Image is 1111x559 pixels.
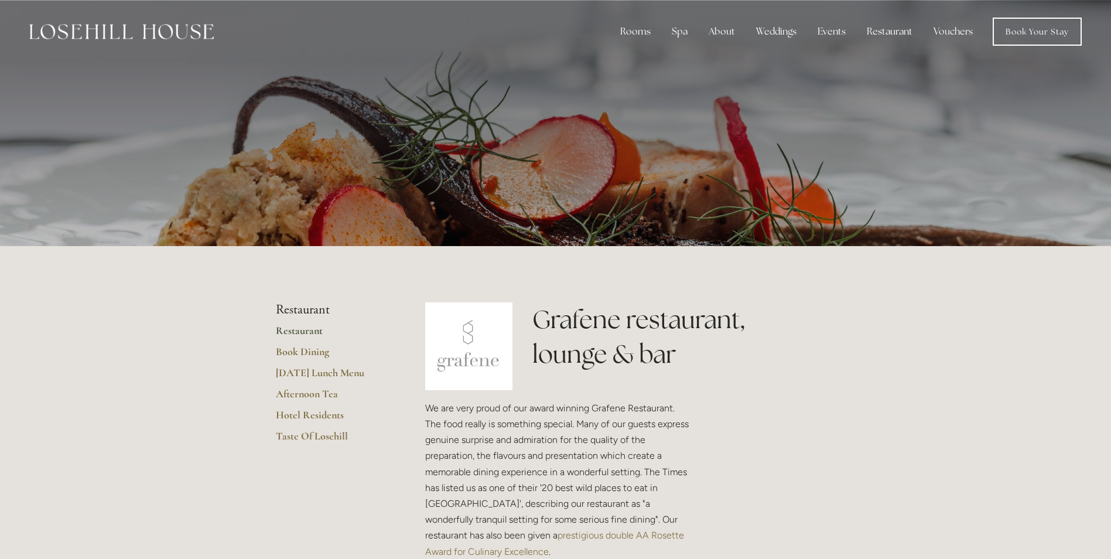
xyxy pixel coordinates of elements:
[425,530,686,557] a: prestigious double AA Rosette Award for Culinary Excellence
[276,302,388,318] li: Restaurant
[924,20,982,43] a: Vouchers
[276,324,388,345] a: Restaurant
[29,24,214,39] img: Losehill House
[808,20,855,43] div: Events
[532,302,835,371] h1: Grafene restaurant, lounge & bar
[857,20,922,43] div: Restaurant
[611,20,660,43] div: Rooms
[662,20,697,43] div: Spa
[425,302,513,390] img: grafene.jpg
[276,345,388,366] a: Book Dining
[276,430,388,451] a: Taste Of Losehill
[747,20,806,43] div: Weddings
[993,18,1082,46] a: Book Your Stay
[276,408,388,430] a: Hotel Residents
[276,387,388,408] a: Afternoon Tea
[276,366,388,387] a: [DATE] Lunch Menu
[699,20,744,43] div: About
